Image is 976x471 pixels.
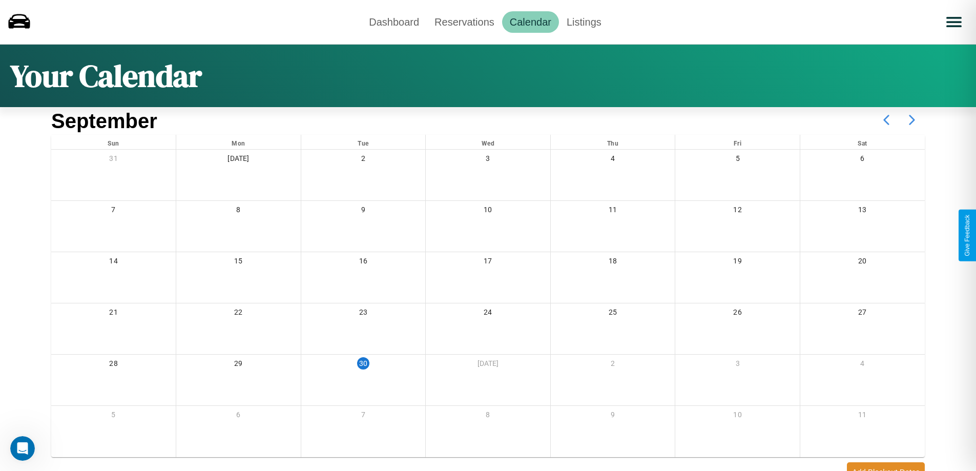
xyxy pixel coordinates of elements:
div: 15 [176,252,301,273]
div: 24 [426,303,550,324]
div: 28 [51,355,176,376]
div: 10 [675,406,800,427]
div: 17 [426,252,550,273]
div: 8 [176,201,301,222]
div: 29 [176,355,301,376]
div: Fri [675,135,800,149]
div: [DATE] [426,355,550,376]
a: Calendar [502,11,559,33]
div: 11 [551,201,675,222]
div: 30 [357,357,369,370]
div: Give Feedback [964,215,971,256]
div: 11 [800,406,925,427]
div: 9 [551,406,675,427]
h1: Your Calendar [10,55,202,97]
div: 3 [675,355,800,376]
div: [DATE] [176,150,301,171]
iframe: Intercom live chat [10,436,35,461]
div: 10 [426,201,550,222]
div: 13 [800,201,925,222]
div: 31 [51,150,176,171]
div: Tue [301,135,426,149]
div: 12 [675,201,800,222]
div: 6 [800,150,925,171]
div: 14 [51,252,176,273]
div: Sat [800,135,925,149]
button: Open menu [940,8,968,36]
div: 7 [51,201,176,222]
div: 6 [176,406,301,427]
div: 27 [800,303,925,324]
div: 2 [551,355,675,376]
div: 4 [551,150,675,171]
div: 19 [675,252,800,273]
h2: September [51,110,157,133]
div: 23 [301,303,426,324]
div: Wed [426,135,550,149]
div: 21 [51,303,176,324]
div: Thu [551,135,675,149]
a: Reservations [427,11,502,33]
div: 18 [551,252,675,273]
div: Mon [176,135,301,149]
div: 5 [51,406,176,427]
div: 8 [426,406,550,427]
div: 16 [301,252,426,273]
div: 4 [800,355,925,376]
div: 22 [176,303,301,324]
div: 2 [301,150,426,171]
div: 3 [426,150,550,171]
div: 9 [301,201,426,222]
div: 26 [675,303,800,324]
div: Sun [51,135,176,149]
div: 25 [551,303,675,324]
a: Dashboard [361,11,427,33]
a: Listings [559,11,609,33]
div: 20 [800,252,925,273]
div: 5 [675,150,800,171]
div: 7 [301,406,426,427]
